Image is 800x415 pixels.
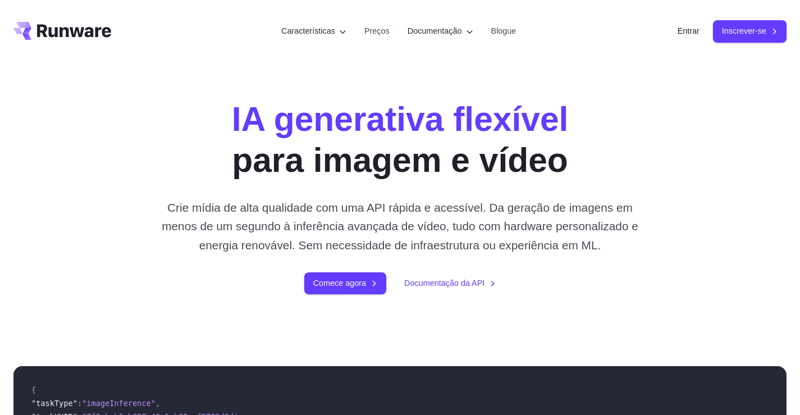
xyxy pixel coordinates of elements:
span: "taskType" [31,399,77,408]
font: Características [281,26,335,35]
a: Preços [364,25,390,38]
font: IA generativa flexível [232,100,569,138]
font: Comece agora [313,279,366,288]
a: Comece agora [304,272,386,294]
span: { [31,385,36,394]
span: : [77,399,82,408]
a: Entrar [678,25,700,38]
font: Entrar [678,26,700,35]
span: , [156,399,160,408]
font: Preços [364,26,390,35]
font: para imagem e vídeo [232,141,568,179]
font: Blogue [491,26,516,35]
a: Documentação da API [404,277,496,290]
font: Documentação [408,26,462,35]
font: Documentação da API [404,279,484,288]
span: "imageInference" [82,399,156,408]
a: Blogue [491,25,516,38]
a: Inscrever-se [713,20,787,42]
font: Inscrever-se [722,26,766,35]
font: Crie mídia de alta qualidade com uma API rápida e acessível. Da geração de imagens em menos de um... [162,201,638,252]
a: Vá para / [13,22,111,40]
